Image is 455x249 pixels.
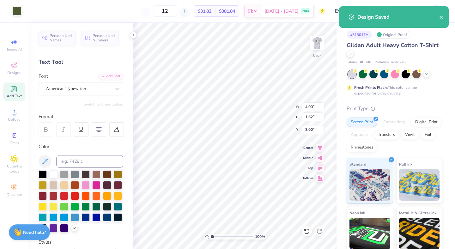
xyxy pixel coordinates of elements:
[411,118,442,127] div: Digital Print
[98,73,123,80] div: Add Font
[302,166,313,170] span: Top
[7,47,22,52] span: Image AI
[39,143,123,150] div: Color
[9,140,19,145] span: Greek
[347,105,442,112] div: Print Type
[93,33,115,42] span: Personalized Numbers
[347,41,439,49] span: Gildan Adult Heavy Cotton T-Shirt
[399,169,440,201] img: Puff Ink
[302,156,313,160] span: Middle
[302,146,313,150] span: Center
[354,85,388,90] strong: Fresh Prints Flash:
[8,117,21,122] span: Upload
[313,52,321,58] div: Back
[401,130,419,140] div: Vinyl
[374,60,406,65] span: Minimum Order: 24 +
[347,31,372,39] div: # 513017A
[23,229,46,235] strong: Need help?
[50,33,72,42] span: Personalized Names
[360,60,371,65] span: # G500
[39,73,48,80] label: Font
[39,113,124,120] div: Format
[84,102,123,107] button: Switch to Greek Letters
[349,161,366,167] span: Standard
[330,5,361,17] input: Untitled Design
[399,161,412,167] span: Puff Ink
[347,118,377,127] div: Screen Print
[56,155,123,168] input: e.g. 7428 c
[302,9,309,13] span: FREE
[439,13,444,21] button: close
[347,60,357,65] span: Gildan
[421,130,435,140] div: Foil
[349,210,365,216] span: Neon Ink
[357,13,439,21] div: Design Saved
[375,31,410,39] div: Original Proof
[311,37,324,49] img: Back
[255,234,265,240] span: 100 %
[264,8,299,15] span: [DATE] - [DATE]
[198,8,211,15] span: $31.82
[399,210,436,216] span: Metallic & Glitter Ink
[347,130,372,140] div: Applique
[7,192,22,197] span: Decorate
[302,176,313,180] span: Bottom
[347,143,377,152] div: Rhinestones
[7,70,21,75] span: Designs
[7,94,22,99] span: Add Text
[354,85,432,96] div: This color can be expedited for 5 day delivery.
[3,164,25,174] span: Clipart & logos
[349,169,390,201] img: Standard
[219,8,235,15] span: $381.84
[379,118,409,127] div: Embroidery
[374,130,399,140] div: Transfers
[153,5,177,17] input: – –
[39,58,123,66] div: Text Tool
[39,239,123,246] div: Styles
